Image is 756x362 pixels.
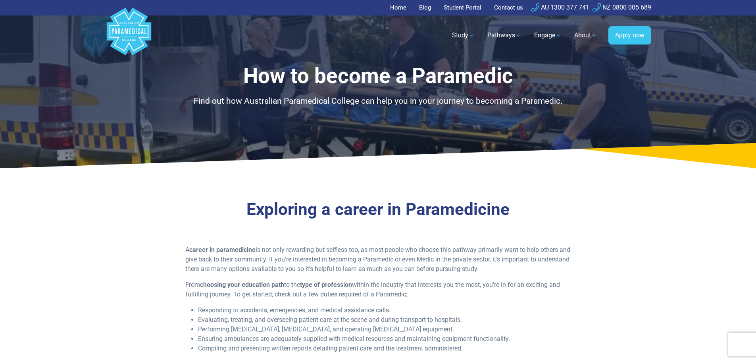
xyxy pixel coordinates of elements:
[185,245,571,274] p: A is not only rewarding but selfless too, as most people who choose this pathway primarily want t...
[105,15,153,56] a: Australian Paramedical College
[185,280,571,299] p: From to the within the industry that interests you the most, you’re in for an exciting and fulfil...
[608,26,651,45] a: Apply now
[531,4,589,11] a: AU 1300 377 741
[198,306,571,315] li: Responding to accidents, emergencies, and medical assistance calls.
[189,246,256,254] strong: career in paramedicine
[146,199,610,220] h2: Exploring a career in Paramedicine
[198,315,571,325] li: Evaluating, treating, and overseeing patient care at the scene and during transport to hospitals.
[592,4,651,11] a: NZ 0800 005 689
[146,64,610,89] h1: How to become a Paramedic
[569,24,602,46] a: About
[529,24,566,46] a: Engage
[200,281,284,288] strong: choosing your education path
[198,344,571,353] li: Compiling and presenting written reports detailing patient care and the treatment administered.
[300,281,352,288] strong: type of profession
[198,325,571,334] li: Performing [MEDICAL_DATA], [MEDICAL_DATA], and operating [MEDICAL_DATA] equipment.
[146,95,610,108] p: Find out how Australian Paramedical College can help you in your journey to becoming a Paramedic.
[198,334,571,344] li: Ensuring ambulances are adequately supplied with medical resources and maintaining equipment func...
[447,24,479,46] a: Study
[483,24,526,46] a: Pathways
